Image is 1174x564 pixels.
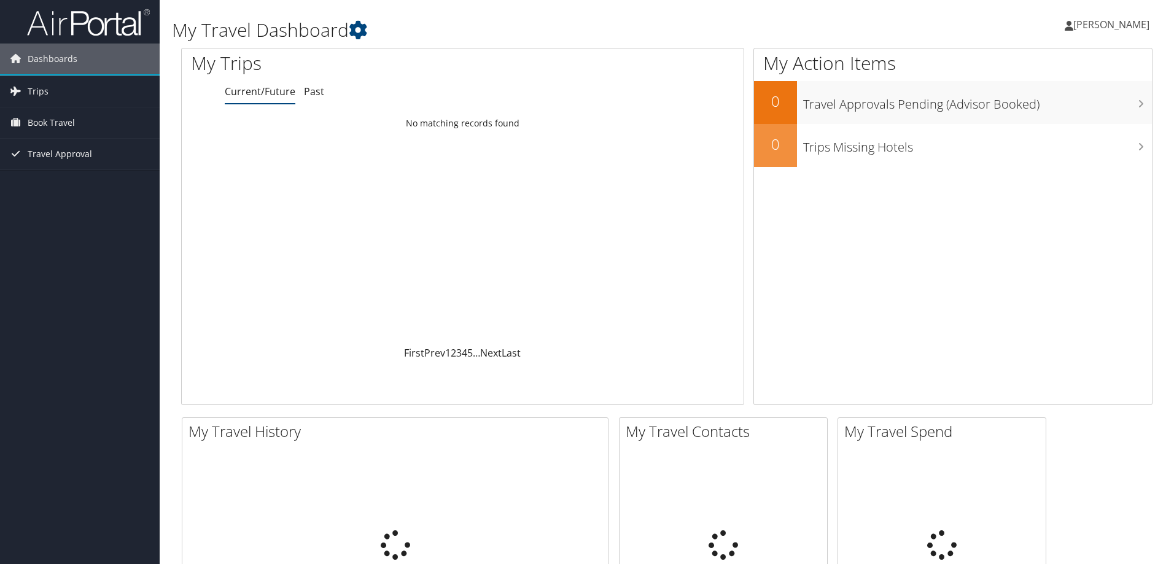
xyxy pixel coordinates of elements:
[626,421,827,442] h2: My Travel Contacts
[803,133,1152,156] h3: Trips Missing Hotels
[844,421,1046,442] h2: My Travel Spend
[467,346,473,360] a: 5
[172,17,832,43] h1: My Travel Dashboard
[754,91,797,112] h2: 0
[754,50,1152,76] h1: My Action Items
[445,346,451,360] a: 1
[424,346,445,360] a: Prev
[28,76,49,107] span: Trips
[456,346,462,360] a: 3
[451,346,456,360] a: 2
[480,346,502,360] a: Next
[28,44,77,74] span: Dashboards
[803,90,1152,113] h3: Travel Approvals Pending (Advisor Booked)
[225,85,295,98] a: Current/Future
[404,346,424,360] a: First
[473,346,480,360] span: …
[1073,18,1149,31] span: [PERSON_NAME]
[502,346,521,360] a: Last
[754,124,1152,167] a: 0Trips Missing Hotels
[28,139,92,169] span: Travel Approval
[27,8,150,37] img: airportal-logo.png
[462,346,467,360] a: 4
[182,112,744,134] td: No matching records found
[28,107,75,138] span: Book Travel
[754,81,1152,124] a: 0Travel Approvals Pending (Advisor Booked)
[304,85,324,98] a: Past
[754,134,797,155] h2: 0
[1065,6,1162,43] a: [PERSON_NAME]
[191,50,500,76] h1: My Trips
[189,421,608,442] h2: My Travel History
